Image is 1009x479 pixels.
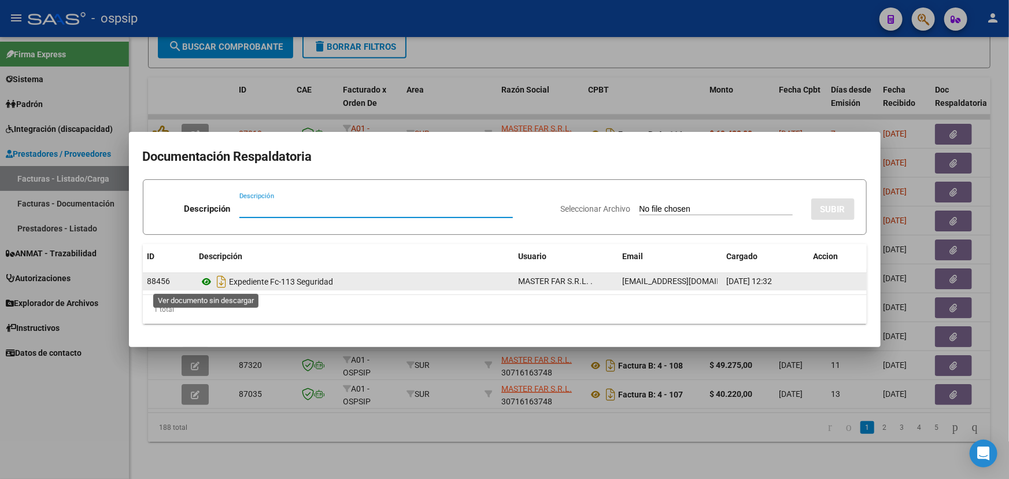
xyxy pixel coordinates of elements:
span: Email [623,252,644,261]
span: Accion [814,252,838,261]
span: Seleccionar Archivo [561,204,631,213]
datatable-header-cell: Cargado [722,244,809,269]
datatable-header-cell: Email [618,244,722,269]
span: [EMAIL_ADDRESS][DOMAIN_NAME] [623,277,751,286]
span: Usuario [519,252,547,261]
i: Descargar documento [215,272,230,291]
p: Descripción [184,202,230,216]
datatable-header-cell: Usuario [514,244,618,269]
div: Open Intercom Messenger [970,440,997,467]
button: SUBIR [811,198,855,220]
div: Expediente Fc-113 Seguridad [199,272,509,291]
datatable-header-cell: Descripción [195,244,514,269]
span: 88456 [147,277,171,286]
span: Descripción [199,252,243,261]
div: 1 total [143,295,867,324]
h2: Documentación Respaldatoria [143,146,867,168]
datatable-header-cell: Accion [809,244,867,269]
span: [DATE] 12:32 [727,277,773,286]
span: MASTER FAR S.R.L. . [519,277,593,286]
span: SUBIR [820,204,845,215]
span: ID [147,252,155,261]
datatable-header-cell: ID [143,244,195,269]
span: Cargado [727,252,758,261]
